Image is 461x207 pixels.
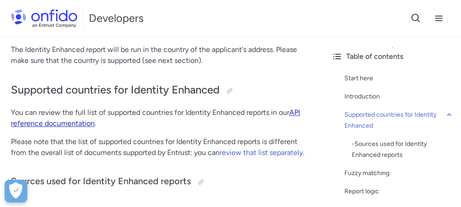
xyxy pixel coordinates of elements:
[433,13,444,24] svg: Open navigation menu button
[344,109,454,131] a: Supported countries for Identity Enhanced
[410,13,421,24] svg: Open search button
[344,168,454,179] a: Fuzzy matching
[352,139,454,160] a: -Sources used for Identity Enhanced reports
[89,11,143,26] h1: Developers
[344,91,454,102] a: Introduction
[11,9,77,27] img: Onfido Logo
[344,73,454,84] a: Start here
[332,51,454,62] div: Table of contents
[11,108,300,128] a: API reference documentation
[405,7,427,30] button: Open search button
[11,107,313,129] p: You can review the full list of supported countries for Identity Enhanced reports in our .
[344,186,454,197] a: Report logic
[220,148,303,157] a: review that list separately
[11,83,313,98] h2: Supported countries for Identity Enhanced
[427,7,450,30] button: Open navigation menu button
[5,180,27,202] div: Cookie Preferences
[352,139,454,160] div: - Sources used for Identity Enhanced reports
[11,136,313,158] p: Please note that the list of supported countries for Identity Enhanced reports is different from ...
[11,44,313,66] p: The Identity Enhanced report will be run in the country of the applicant's address. Please make s...
[5,180,27,202] button: Open Preferences
[11,175,313,189] h3: Sources used for Identity Enhanced reports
